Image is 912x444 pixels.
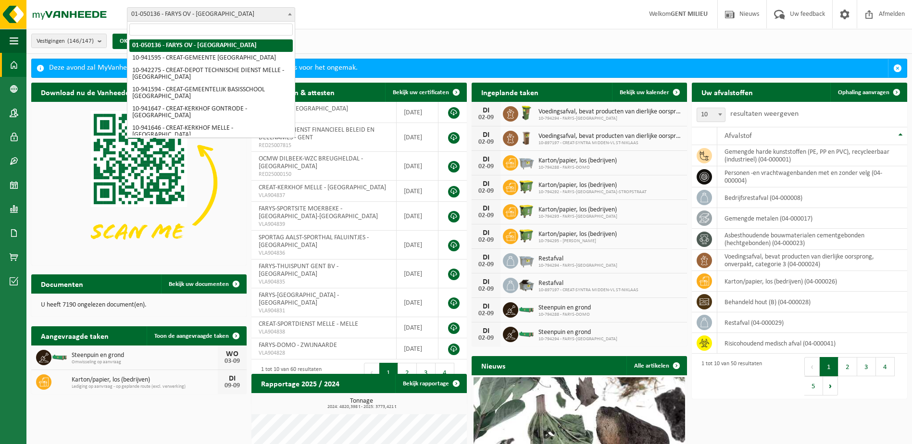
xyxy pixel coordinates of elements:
img: Download de VHEPlus App [31,102,247,263]
span: 10-897197 - CREAT-SYNTRA MIDDEN-VL ST-NIKLAAS [538,287,638,293]
img: WB-2500-GAL-GY-01 [518,252,535,268]
span: Restafval [538,280,638,287]
div: DI [476,278,496,286]
img: WB-0060-HPE-GN-50 [518,105,535,121]
td: [DATE] [397,288,438,317]
span: VLA904831 [259,307,389,315]
div: DI [476,107,496,114]
span: OCMW DILBEEK-WZC BREUGHELDAL - [GEOGRAPHIC_DATA] [259,155,363,170]
img: WB-1100-HPE-GN-50 [518,178,535,195]
label: resultaten weergeven [730,110,799,118]
button: 3 [857,357,876,376]
span: 2024: 4820,398 t - 2025: 3773,421 t [256,405,467,409]
h2: Certificaten & attesten [251,83,344,101]
button: 2 [838,357,857,376]
div: DI [476,254,496,261]
div: 02-09 [476,212,496,219]
span: Voedingsafval, bevat producten van dierlijke oorsprong, onverpakt, categorie 3 [538,108,682,116]
div: DI [223,375,242,382]
div: 1 tot 10 van 60 resultaten [256,362,322,402]
div: 03-09 [223,358,242,365]
count: (146/147) [67,38,94,44]
div: 1 tot 10 van 50 resultaten [697,356,762,396]
strong: GENT MILIEU [671,11,708,18]
span: Steenpuin en grond [538,304,591,312]
td: gemengde metalen (04-000017) [717,208,907,229]
button: Vestigingen(146/147) [31,34,107,48]
td: [DATE] [397,317,438,338]
span: 10-794294 - FARYS-[GEOGRAPHIC_DATA] [538,263,617,269]
div: DI [476,205,496,212]
a: Ophaling aanvragen [830,83,906,102]
div: 09-09 [223,382,242,389]
p: U heeft 7190 ongelezen document(en). [41,302,237,308]
a: Bekijk uw documenten [161,274,246,294]
span: Vestigingen [37,34,94,49]
td: [DATE] [397,123,438,152]
span: Karton/papier, los (bedrijven) [538,206,617,214]
span: Bekijk uw certificaten [393,89,449,96]
td: karton/papier, los (bedrijven) (04-000026) [717,271,907,292]
span: Voedingsafval, bevat producten van dierlijke oorsprong, onverpakt, categorie 3 [538,133,682,140]
li: 10-941646 - CREAT-KERKHOF MELLE - [GEOGRAPHIC_DATA] [129,122,293,141]
span: Karton/papier, los (bedrijven) [538,182,647,189]
td: restafval (04-000029) [717,312,907,333]
span: Omwisseling op aanvraag [72,359,218,365]
div: 02-09 [476,163,496,170]
span: RED25000150 [259,171,389,178]
span: 10-794295 - [PERSON_NAME] [538,238,617,244]
li: 10-941595 - CREAT-GEMEENTE [GEOGRAPHIC_DATA] [129,52,293,64]
span: Bekijk uw kalender [620,89,669,96]
td: [DATE] [397,338,438,359]
span: Karton/papier, los (bedrijven) [538,231,617,238]
img: HK-XC-10-GN-00 [51,352,68,361]
span: Afvalstof [725,132,752,140]
button: 1 [820,357,838,376]
span: FARYS-DOMO - ZWIJNAARDE [259,342,337,349]
span: Ophaling aanvragen [838,89,889,96]
div: 02-09 [476,139,496,146]
li: 10-941647 - CREAT-KERKHOF GONTRODE - [GEOGRAPHIC_DATA] [129,103,293,122]
a: Bekijk rapportage [395,374,466,393]
h2: Download nu de Vanheede+ app! [31,83,160,101]
span: 10-794292 - FARYS-[GEOGRAPHIC_DATA]-STROPSTRAAT [538,189,647,195]
h3: Tonnage [256,398,467,409]
span: FARYS-THUISPUNT GENT BV - [GEOGRAPHIC_DATA] [259,263,338,278]
button: 4 [876,357,895,376]
a: Toon de aangevraagde taken [147,326,246,345]
td: asbesthoudende bouwmaterialen cementgebonden (hechtgebonden) (04-000023) [717,229,907,250]
span: VLA904828 [259,349,389,357]
span: Bekijk uw documenten [169,281,229,287]
span: 10 [697,108,725,122]
td: gemengde harde kunststoffen (PE, PP en PVC), recycleerbaar (industrieel) (04-000001) [717,145,907,166]
img: WB-5000-GAL-GY-01 [518,276,535,293]
a: Alle artikelen [626,356,686,375]
button: 4 [436,363,454,382]
div: DI [476,180,496,188]
span: 10-794293 - FARYS-[GEOGRAPHIC_DATA] [538,214,617,220]
span: FARYS-[GEOGRAPHIC_DATA] - [GEOGRAPHIC_DATA] [259,292,339,307]
span: 10-794288 - FARYS-DOMO [538,165,617,171]
div: 02-09 [476,335,496,342]
img: WB-1100-HPE-GN-50 [518,203,535,219]
td: [DATE] [397,152,438,181]
li: 10-942275 - CREAT-DEPOT TECHNISCHE DIENST MELLE - [GEOGRAPHIC_DATA] [129,64,293,84]
td: [DATE] [397,102,438,123]
td: voedingsafval, bevat producten van dierlijke oorsprong, onverpakt, categorie 3 (04-000024) [717,250,907,271]
div: 02-09 [476,310,496,317]
div: DI [476,303,496,310]
div: 02-09 [476,237,496,244]
span: VLA904836 [259,249,389,257]
a: Bekijk uw certificaten [385,83,466,102]
div: DI [476,327,496,335]
h2: Uw afvalstoffen [692,83,762,101]
span: RED25007810 [259,113,389,121]
a: Bekijk uw kalender [612,83,686,102]
div: Deze avond zal MyVanheede van 18u tot 21u niet bereikbaar zijn. Onze excuses voor het ongemak. [49,59,888,77]
img: HK-XC-10-GN-00 [518,329,535,338]
button: Next [823,376,838,395]
span: VLA904837 [259,192,389,199]
td: personen -en vrachtwagenbanden met en zonder velg (04-000004) [717,166,907,187]
span: Restafval [538,255,617,263]
span: RED25007815 [259,142,389,149]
